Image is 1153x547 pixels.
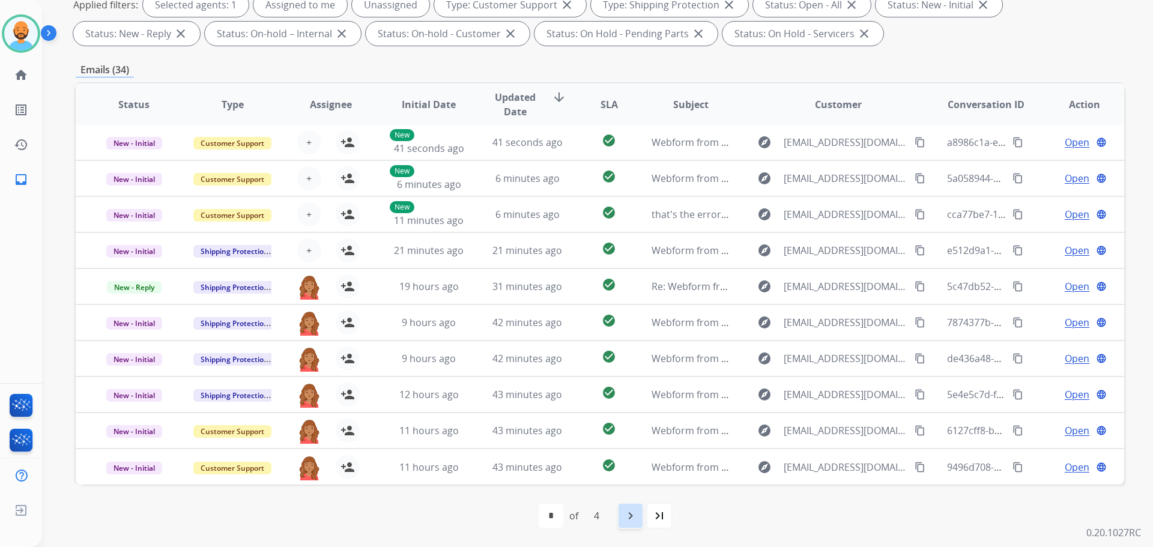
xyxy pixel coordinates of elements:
[390,165,414,177] p: New
[340,423,355,438] mat-icon: person_add
[815,97,862,112] span: Customer
[602,349,616,364] mat-icon: check_circle
[722,22,883,46] div: Status: On Hold - Servicers
[602,241,616,256] mat-icon: check_circle
[784,351,907,366] span: [EMAIL_ADDRESS][DOMAIN_NAME]
[1012,425,1023,436] mat-icon: content_copy
[757,279,772,294] mat-icon: explore
[297,382,321,408] img: agent-avatar
[399,388,459,401] span: 12 hours ago
[205,22,361,46] div: Status: On-hold – Internal
[652,280,940,293] span: Re: Webform from [EMAIL_ADDRESS][DOMAIN_NAME] on [DATE]
[757,460,772,474] mat-icon: explore
[394,142,464,155] span: 41 seconds ago
[784,423,907,438] span: [EMAIL_ADDRESS][DOMAIN_NAME]
[492,388,562,401] span: 43 minutes ago
[222,97,244,112] span: Type
[602,422,616,436] mat-icon: check_circle
[915,353,925,364] mat-icon: content_copy
[118,97,150,112] span: Status
[14,138,28,152] mat-icon: history
[390,129,414,141] p: New
[297,274,321,300] img: agent-avatar
[602,385,616,400] mat-icon: check_circle
[492,461,562,474] span: 43 minutes ago
[915,389,925,400] mat-icon: content_copy
[623,509,638,523] mat-icon: navigate_next
[193,353,276,366] span: Shipping Protection
[340,351,355,366] mat-icon: person_add
[757,387,772,402] mat-icon: explore
[488,90,543,119] span: Updated Date
[602,133,616,148] mat-icon: check_circle
[1012,173,1023,184] mat-icon: content_copy
[492,280,562,293] span: 31 minutes ago
[915,425,925,436] mat-icon: content_copy
[652,136,924,149] span: Webform from [EMAIL_ADDRESS][DOMAIN_NAME] on [DATE]
[915,245,925,256] mat-icon: content_copy
[569,509,578,523] div: of
[1012,209,1023,220] mat-icon: content_copy
[174,26,188,41] mat-icon: close
[1096,137,1107,148] mat-icon: language
[757,423,772,438] mat-icon: explore
[340,279,355,294] mat-icon: person_add
[784,387,907,402] span: [EMAIL_ADDRESS][DOMAIN_NAME]
[340,315,355,330] mat-icon: person_add
[691,26,706,41] mat-icon: close
[652,424,924,437] span: Webform from [EMAIL_ADDRESS][DOMAIN_NAME] on [DATE]
[1065,243,1089,258] span: Open
[193,317,276,330] span: Shipping Protection
[784,243,907,258] span: [EMAIL_ADDRESS][DOMAIN_NAME]
[857,26,871,41] mat-icon: close
[1096,462,1107,473] mat-icon: language
[652,388,924,401] span: Webform from [EMAIL_ADDRESS][DOMAIN_NAME] on [DATE]
[4,17,38,50] img: avatar
[394,244,464,257] span: 21 minutes ago
[602,205,616,220] mat-icon: check_circle
[757,207,772,222] mat-icon: explore
[757,171,772,186] mat-icon: explore
[193,281,276,294] span: Shipping Protection
[492,424,562,437] span: 43 minutes ago
[495,208,560,221] span: 6 minutes ago
[1065,423,1089,438] span: Open
[1012,389,1023,400] mat-icon: content_copy
[1012,462,1023,473] mat-icon: content_copy
[73,22,200,46] div: Status: New - Reply
[1065,171,1089,186] span: Open
[106,389,162,402] span: New - Initial
[14,68,28,82] mat-icon: home
[306,135,312,150] span: +
[310,97,352,112] span: Assignee
[106,245,162,258] span: New - Initial
[193,462,271,474] span: Customer Support
[602,169,616,184] mat-icon: check_circle
[106,317,162,330] span: New - Initial
[340,387,355,402] mat-icon: person_add
[948,97,1024,112] span: Conversation ID
[602,313,616,328] mat-icon: check_circle
[915,137,925,148] mat-icon: content_copy
[915,462,925,473] mat-icon: content_copy
[1012,317,1023,328] mat-icon: content_copy
[757,351,772,366] mat-icon: explore
[402,97,456,112] span: Initial Date
[76,62,134,77] p: Emails (34)
[297,130,321,154] button: +
[947,136,1133,149] span: a8986c1a-ebd2-454c-9954-41de341260a9
[492,244,562,257] span: 21 minutes ago
[106,425,162,438] span: New - Initial
[340,135,355,150] mat-icon: person_add
[193,209,271,222] span: Customer Support
[306,243,312,258] span: +
[402,352,456,365] span: 9 hours ago
[947,352,1128,365] span: de436a48-1b46-4acf-a3a5-342ada5f60ce
[1096,173,1107,184] mat-icon: language
[947,388,1131,401] span: 5e4e5c7d-f197-40eb-9b7e-c10113d97527
[601,97,618,112] span: SLA
[602,277,616,292] mat-icon: check_circle
[947,280,1132,293] span: 5c47db52-8651-4fbd-b488-c68888cdd82e
[784,460,907,474] span: [EMAIL_ADDRESS][DOMAIN_NAME]
[340,460,355,474] mat-icon: person_add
